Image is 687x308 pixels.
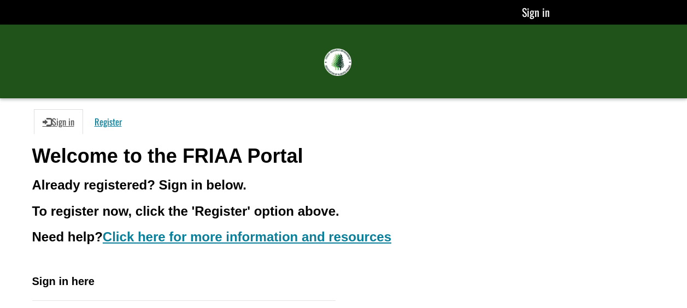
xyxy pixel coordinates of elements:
h1: Welcome to the FRIAA Portal [32,145,655,167]
a: Sign in [522,4,550,20]
h3: Need help? [32,230,655,244]
img: FRIAA Submissions Portal [324,49,351,76]
a: Register [86,109,131,134]
a: Click here for more information and resources [103,229,391,244]
h3: Already registered? Sign in below. [32,178,655,192]
h3: To register now, click the 'Register' option above. [32,204,655,218]
span: Sign in here [32,275,95,287]
a: Sign in [34,109,83,134]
